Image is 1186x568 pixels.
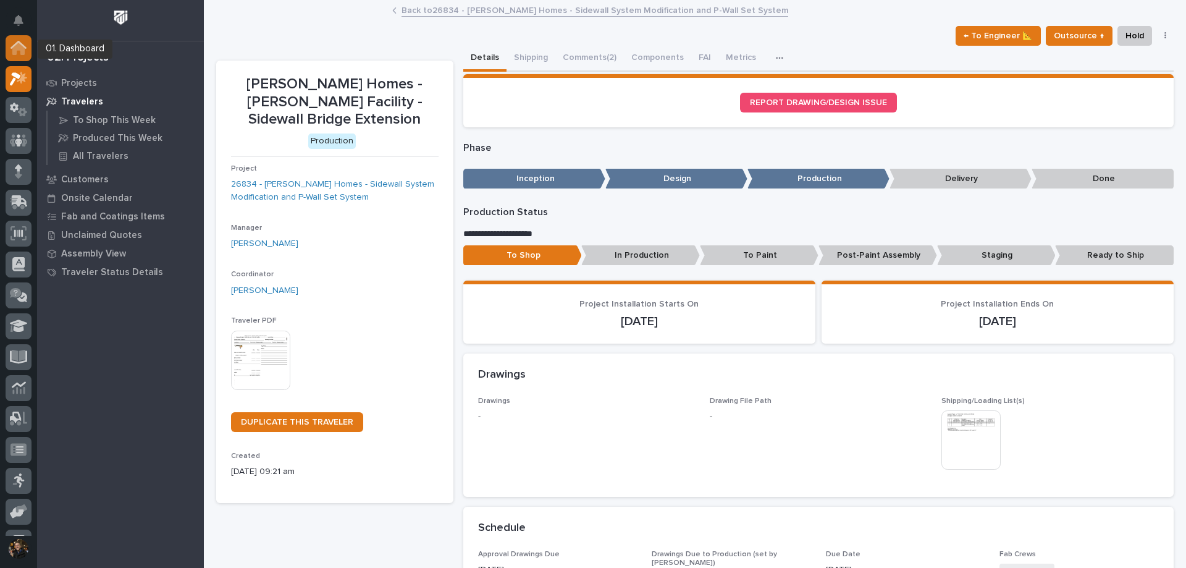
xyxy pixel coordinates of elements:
[463,169,605,189] p: Inception
[941,300,1054,308] span: Project Installation Ends On
[231,165,257,172] span: Project
[836,314,1159,329] p: [DATE]
[308,134,356,149] div: Production
[740,93,897,112] a: REPORT DRAWING/DESIGN ISSUE
[109,6,132,29] img: Workspace Logo
[73,151,128,162] p: All Travelers
[691,46,718,72] button: FAI
[463,245,582,266] p: To Shop
[48,129,204,146] a: Produced This Week
[231,271,274,278] span: Coordinator
[718,46,763,72] button: Metrics
[941,397,1025,405] span: Shipping/Loading List(s)
[37,74,204,92] a: Projects
[1055,245,1174,266] p: Ready to Ship
[73,133,162,144] p: Produced This Week
[37,226,204,244] a: Unclaimed Quotes
[231,412,363,432] a: DUPLICATE THIS TRAVELER
[710,397,772,405] span: Drawing File Path
[231,75,439,129] p: [PERSON_NAME] Homes - [PERSON_NAME] Facility - Sidewall Bridge Extension
[964,28,1033,43] span: ← To Engineer 📐
[1117,26,1152,46] button: Hold
[1125,28,1144,43] span: Hold
[61,174,109,185] p: Customers
[61,96,103,108] p: Travelers
[1046,26,1112,46] button: Outsource ↑
[889,169,1032,189] p: Delivery
[61,78,97,89] p: Projects
[61,248,126,260] p: Assembly View
[37,170,204,189] a: Customers
[6,536,32,562] button: users-avatar
[48,111,204,129] a: To Shop This Week
[231,284,298,297] a: [PERSON_NAME]
[37,263,204,281] a: Traveler Status Details
[750,98,887,107] span: REPORT DRAWING/DESIGN ISSUE
[37,244,204,263] a: Assembly View
[231,178,439,204] a: 26834 - [PERSON_NAME] Homes - Sidewall System Modification and P-Wall Set System
[579,300,699,308] span: Project Installation Starts On
[231,452,260,460] span: Created
[61,267,163,278] p: Traveler Status Details
[73,115,156,126] p: To Shop This Week
[61,230,142,241] p: Unclaimed Quotes
[747,169,889,189] p: Production
[463,46,507,72] button: Details
[710,410,712,423] p: -
[231,317,277,324] span: Traveler PDF
[241,418,353,426] span: DUPLICATE THIS TRAVELER
[37,207,204,226] a: Fab and Coatings Items
[478,410,695,423] p: -
[478,522,526,535] h2: Schedule
[48,147,204,164] a: All Travelers
[999,551,1036,558] span: Fab Crews
[818,245,937,266] p: Post-Paint Assembly
[37,189,204,207] a: Onsite Calendar
[231,237,298,250] a: [PERSON_NAME]
[1032,169,1174,189] p: Done
[478,551,560,558] span: Approval Drawings Due
[47,51,109,65] div: 02. Projects
[652,551,777,567] span: Drawings Due to Production (set by [PERSON_NAME])
[231,465,439,478] p: [DATE] 09:21 am
[61,193,133,204] p: Onsite Calendar
[478,397,510,405] span: Drawings
[937,245,1056,266] p: Staging
[1054,28,1104,43] span: Outsource ↑
[15,15,32,35] div: Notifications
[507,46,555,72] button: Shipping
[478,314,801,329] p: [DATE]
[37,92,204,111] a: Travelers
[231,224,262,232] span: Manager
[478,368,526,382] h2: Drawings
[956,26,1041,46] button: ← To Engineer 📐
[61,211,165,223] p: Fab and Coatings Items
[581,245,700,266] p: In Production
[463,142,1174,154] p: Phase
[624,46,691,72] button: Components
[463,206,1174,218] p: Production Status
[826,551,860,558] span: Due Date
[555,46,624,72] button: Comments (2)
[605,169,747,189] p: Design
[402,2,788,17] a: Back to26834 - [PERSON_NAME] Homes - Sidewall System Modification and P-Wall Set System
[700,245,818,266] p: To Paint
[6,7,32,33] button: Notifications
